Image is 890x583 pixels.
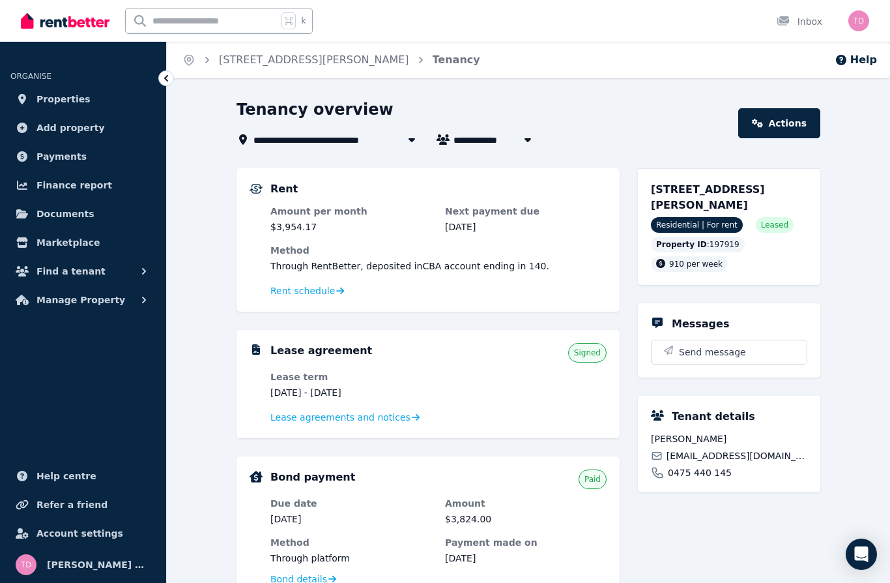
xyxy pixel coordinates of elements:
[656,239,707,250] span: Property ID
[10,172,156,198] a: Finance report
[445,536,607,549] dt: Payment made on
[270,386,432,399] dd: [DATE] - [DATE]
[651,237,745,252] div: : 197919
[445,220,607,233] dd: [DATE]
[10,86,156,112] a: Properties
[36,292,125,308] span: Manage Property
[679,346,746,359] span: Send message
[445,497,607,510] dt: Amount
[270,343,372,359] h5: Lease agreement
[270,536,432,549] dt: Method
[270,411,420,424] a: Lease agreements and notices
[237,99,394,120] h1: Tenancy overview
[846,539,877,570] div: Open Intercom Messenger
[301,16,306,26] span: k
[36,263,106,279] span: Find a tenant
[445,205,607,218] dt: Next payment due
[270,470,355,485] h5: Bond payment
[574,348,601,358] span: Signed
[777,15,822,28] div: Inbox
[36,497,108,513] span: Refer a friend
[10,287,156,313] button: Manage Property
[10,143,156,170] a: Payments
[761,220,788,230] span: Leased
[652,340,807,364] button: Send message
[36,526,123,541] span: Account settings
[270,284,345,297] a: Rent schedule
[250,471,263,483] img: Bond Details
[36,235,100,250] span: Marketplace
[667,449,807,462] span: [EMAIL_ADDRESS][DOMAIN_NAME]
[584,474,601,485] span: Paid
[219,53,409,66] a: [STREET_ADDRESS][PERSON_NAME]
[36,149,87,164] span: Payments
[433,53,480,66] a: Tenancy
[270,411,410,424] span: Lease agreements and notices
[445,513,607,526] dd: $3,824.00
[270,284,335,297] span: Rent schedule
[270,370,432,383] dt: Lease term
[672,409,755,425] h5: Tenant details
[36,120,105,136] span: Add property
[10,520,156,546] a: Account settings
[651,432,807,445] span: [PERSON_NAME]
[10,201,156,227] a: Documents
[835,52,877,68] button: Help
[10,258,156,284] button: Find a tenant
[250,184,263,194] img: Rental Payments
[651,217,743,233] span: Residential | For rent
[848,10,869,31] img: Thurai Das M Thuraisingham
[445,552,607,565] dd: [DATE]
[270,513,432,526] dd: [DATE]
[36,468,96,484] span: Help centre
[21,11,109,31] img: RentBetter
[36,177,112,193] span: Finance report
[270,181,298,197] h5: Rent
[167,42,496,78] nav: Breadcrumb
[10,492,156,518] a: Refer a friend
[672,316,729,332] h5: Messages
[669,260,723,269] span: 910 per week
[738,108,820,138] a: Actions
[36,91,91,107] span: Properties
[668,466,732,479] span: 0475 440 145
[10,72,51,81] span: ORGANISE
[270,497,432,510] dt: Due date
[270,261,549,271] span: Through RentBetter , deposited in CBA account ending in 140 .
[10,230,156,256] a: Marketplace
[16,554,36,575] img: Thurai Das M Thuraisingham
[47,557,151,573] span: [PERSON_NAME] M [PERSON_NAME]
[270,220,432,233] dd: $3,954.17
[270,205,432,218] dt: Amount per month
[270,244,607,257] dt: Method
[10,463,156,489] a: Help centre
[10,115,156,141] a: Add property
[651,183,765,211] span: [STREET_ADDRESS][PERSON_NAME]
[270,552,432,565] dd: Through platform
[36,206,94,222] span: Documents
